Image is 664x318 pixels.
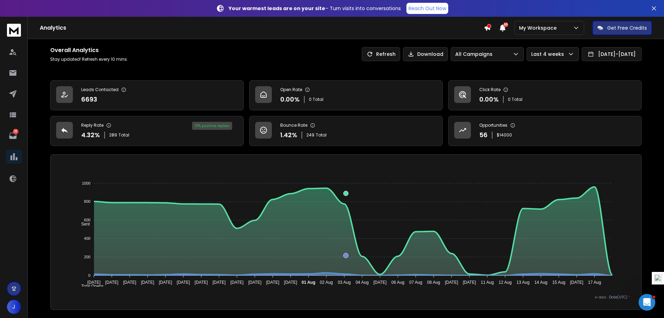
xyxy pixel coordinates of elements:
[87,280,100,285] tspan: [DATE]
[249,80,443,110] a: Open Rate0.00%0 Total
[84,200,90,204] tspan: 800
[81,123,104,128] p: Reply Rate
[302,280,315,285] tspan: 01 Aug
[499,280,512,285] tspan: 12 Aug
[88,273,90,278] tspan: 0
[230,280,244,285] tspan: [DATE]
[50,57,128,62] p: Stay updated! Refresh every 10 mins.
[266,280,279,285] tspan: [DATE]
[479,95,499,104] p: 0.00 %
[229,5,325,12] strong: Your warmest leads are on your site
[7,300,21,314] button: J
[338,280,351,285] tspan: 03 Aug
[81,130,100,140] p: 4.32 %
[409,280,422,285] tspan: 07 Aug
[6,129,20,143] a: 18
[284,280,297,285] tspan: [DATE]
[119,132,129,138] span: Total
[582,47,642,61] button: [DATE]-[DATE]
[409,5,446,12] p: Reach Out Now
[316,132,327,138] span: Total
[81,95,97,104] p: 6693
[76,222,90,227] span: Sent
[280,87,302,93] p: Open Rate
[50,46,128,54] h1: Overall Analytics
[445,280,458,285] tspan: [DATE]
[249,116,443,146] a: Bounce Rate1.42%249Total
[309,97,323,102] p: 0 Total
[376,51,396,58] p: Refresh
[356,280,368,285] tspan: 04 Aug
[280,123,307,128] p: Bounce Rate
[177,280,190,285] tspan: [DATE]
[81,87,119,93] p: Leads Contacted
[248,280,261,285] tspan: [DATE]
[84,236,90,241] tspan: 400
[159,280,172,285] tspan: [DATE]
[570,280,583,285] tspan: [DATE]
[280,95,300,104] p: 0.00 %
[280,130,297,140] p: 1.42 %
[448,116,642,146] a: Opportunities56$14000
[76,284,104,289] span: Total Opens
[479,87,501,93] p: Click Rate
[13,129,18,134] p: 18
[593,21,652,35] button: Get Free Credits
[50,116,244,146] a: Reply Rate4.32%289Total19% positive replies
[194,280,208,285] tspan: [DATE]
[534,280,547,285] tspan: 14 Aug
[213,280,226,285] tspan: [DATE]
[40,24,484,32] h1: Analytics
[479,123,507,128] p: Opportunities
[141,280,154,285] tspan: [DATE]
[455,51,495,58] p: All Campaigns
[588,280,601,285] tspan: 17 Aug
[82,181,90,185] tspan: 1000
[607,24,647,31] p: Get Free Credits
[62,295,630,300] p: x-axis : Date(UTC)
[50,80,244,110] a: Leads Contacted6693
[84,218,90,222] tspan: 600
[362,47,400,61] button: Refresh
[639,294,655,311] iframe: Intercom live chat
[229,5,401,12] p: – Turn visits into conversations
[517,280,529,285] tspan: 13 Aug
[84,255,90,259] tspan: 200
[391,280,404,285] tspan: 06 Aug
[406,3,448,14] a: Reach Out Now
[109,132,117,138] span: 289
[373,280,387,285] tspan: [DATE]
[479,130,488,140] p: 56
[552,280,565,285] tspan: 15 Aug
[105,280,119,285] tspan: [DATE]
[519,24,559,31] p: My Workspace
[448,80,642,110] a: Click Rate0.00%0 Total
[192,122,232,130] div: 19 % positive replies
[427,280,440,285] tspan: 08 Aug
[463,280,476,285] tspan: [DATE]
[531,51,567,58] p: Last 4 weeks
[481,280,494,285] tspan: 11 Aug
[497,132,512,138] p: $ 14000
[403,47,448,61] button: Download
[508,97,522,102] p: 0 Total
[306,132,314,138] span: 249
[417,51,443,58] p: Download
[503,22,508,27] span: 50
[123,280,136,285] tspan: [DATE]
[320,280,333,285] tspan: 02 Aug
[7,24,21,37] img: logo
